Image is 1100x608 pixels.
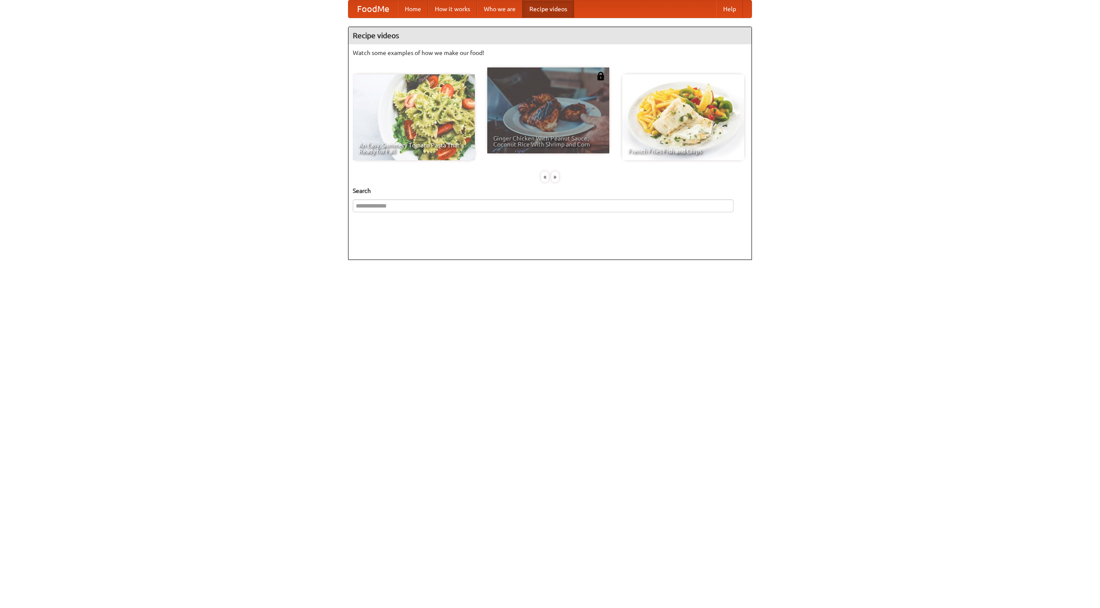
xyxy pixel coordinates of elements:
[477,0,522,18] a: Who we are
[398,0,428,18] a: Home
[353,186,747,195] h5: Search
[428,0,477,18] a: How it works
[348,0,398,18] a: FoodMe
[348,27,752,44] h4: Recipe videos
[716,0,743,18] a: Help
[541,171,549,182] div: «
[353,74,475,160] a: An Easy, Summery Tomato Pasta That's Ready for Fall
[628,148,738,154] span: French Fries Fish and Chips
[551,171,559,182] div: »
[596,72,605,80] img: 483408.png
[522,0,574,18] a: Recipe videos
[359,142,469,154] span: An Easy, Summery Tomato Pasta That's Ready for Fall
[622,74,744,160] a: French Fries Fish and Chips
[353,49,747,57] p: Watch some examples of how we make our food!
